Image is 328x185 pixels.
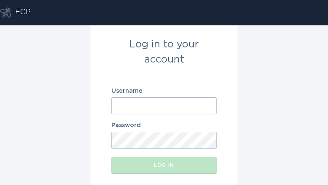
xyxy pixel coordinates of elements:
button: Log in [111,157,217,174]
label: Password [111,122,217,128]
div: Log in to your account [111,37,217,67]
div: Log in [116,163,212,168]
label: Username [111,88,217,94]
div: ECP [15,8,31,18]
